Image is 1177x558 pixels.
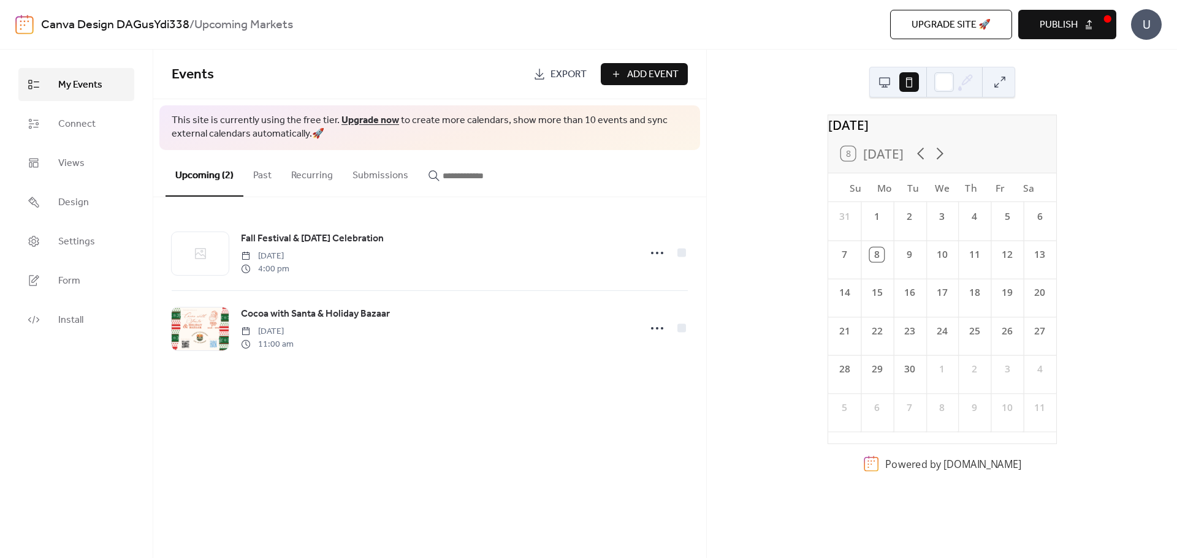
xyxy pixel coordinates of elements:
[58,117,96,132] span: Connect
[1000,362,1014,376] div: 3
[1032,209,1046,224] div: 6
[241,231,384,247] a: Fall Festival & [DATE] Celebration
[18,107,134,140] a: Connect
[837,247,851,262] div: 7
[1014,173,1043,202] div: Sa
[18,68,134,101] a: My Events
[1000,209,1014,224] div: 5
[870,173,899,202] div: Mo
[58,274,80,288] span: Form
[902,324,916,338] div: 23
[58,78,102,92] span: My Events
[870,401,884,415] div: 6
[956,173,985,202] div: Th
[1000,324,1014,338] div: 26
[166,150,243,197] button: Upcoming (2)
[550,67,587,82] span: Export
[241,232,384,246] span: Fall Festival & [DATE] Celebration
[837,324,851,338] div: 21
[1131,9,1162,40] div: U
[840,173,869,202] div: Su
[928,173,956,202] div: We
[870,247,884,262] div: 8
[902,247,916,262] div: 9
[58,195,89,210] span: Design
[837,209,851,224] div: 31
[967,247,981,262] div: 11
[967,324,981,338] div: 25
[902,286,916,300] div: 16
[967,362,981,376] div: 2
[15,15,34,34] img: logo
[985,173,1014,202] div: Fr
[189,13,194,37] b: /
[341,111,399,130] a: Upgrade now
[241,325,294,338] span: [DATE]
[241,263,289,276] span: 4:00 pm
[967,209,981,224] div: 4
[58,313,83,328] span: Install
[1032,324,1046,338] div: 27
[18,264,134,297] a: Form
[943,457,1021,470] a: [DOMAIN_NAME]
[1040,18,1078,32] span: Publish
[935,247,949,262] div: 10
[870,324,884,338] div: 22
[58,156,85,171] span: Views
[172,114,688,141] span: This site is currently using the free tier. to create more calendars, show more than 10 events an...
[890,10,1012,39] button: Upgrade site 🚀
[241,338,294,351] span: 11:00 am
[194,13,293,37] b: Upcoming Markets
[18,225,134,258] a: Settings
[935,401,949,415] div: 8
[241,250,289,263] span: [DATE]
[837,401,851,415] div: 5
[902,401,916,415] div: 7
[967,286,981,300] div: 18
[1032,401,1046,415] div: 11
[899,173,928,202] div: Tu
[1000,401,1014,415] div: 10
[241,307,390,322] span: Cocoa with Santa & Holiday Bazaar
[912,18,991,32] span: Upgrade site 🚀
[58,235,95,249] span: Settings
[18,303,134,336] a: Install
[241,306,390,322] a: Cocoa with Santa & Holiday Bazaar
[172,61,214,88] span: Events
[870,286,884,300] div: 15
[1032,286,1046,300] div: 20
[41,13,189,37] a: Canva Design DAGusYdi338
[627,67,679,82] span: Add Event
[837,286,851,300] div: 14
[1018,10,1116,39] button: Publish
[1000,247,1014,262] div: 12
[870,362,884,376] div: 29
[243,150,281,195] button: Past
[18,186,134,219] a: Design
[902,209,916,224] div: 2
[281,150,343,195] button: Recurring
[18,146,134,179] a: Views
[935,362,949,376] div: 1
[870,209,884,224] div: 1
[1032,247,1046,262] div: 13
[524,63,596,85] a: Export
[967,401,981,415] div: 9
[935,324,949,338] div: 24
[828,115,1056,134] div: [DATE]
[837,362,851,376] div: 28
[601,63,688,85] button: Add Event
[935,209,949,224] div: 3
[1032,362,1046,376] div: 4
[885,457,1021,470] div: Powered by
[343,150,418,195] button: Submissions
[935,286,949,300] div: 17
[902,362,916,376] div: 30
[1000,286,1014,300] div: 19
